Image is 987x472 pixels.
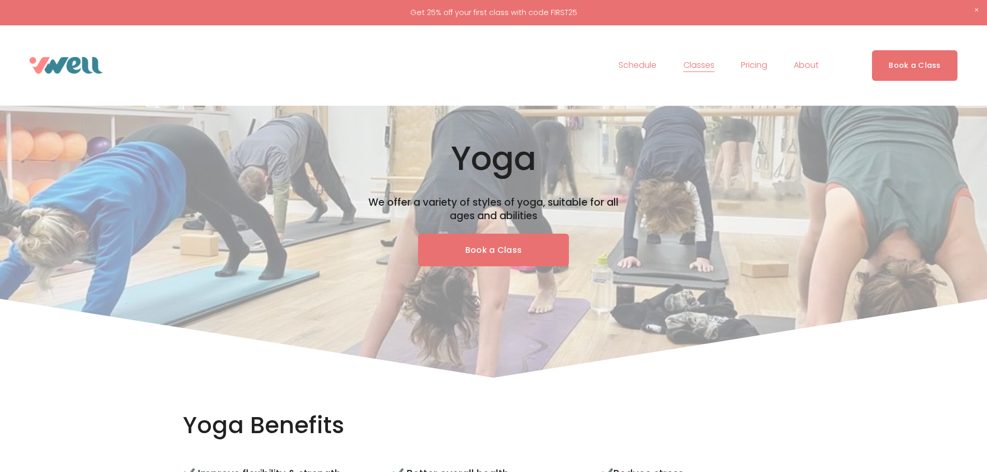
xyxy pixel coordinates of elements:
[366,196,622,223] h4: We offer a variety of styles of yoga, suitable for all ages and abilities
[619,57,656,74] a: Schedule
[418,234,569,266] a: Book a Class
[872,50,957,81] a: Book a Class
[183,410,412,440] h2: Yoga Benefits
[683,58,714,73] span: Classes
[794,57,819,74] a: folder dropdown
[741,57,767,74] a: Pricing
[683,57,714,74] a: folder dropdown
[794,58,819,73] span: About
[30,57,103,74] img: VWell
[261,138,726,179] h1: Yoga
